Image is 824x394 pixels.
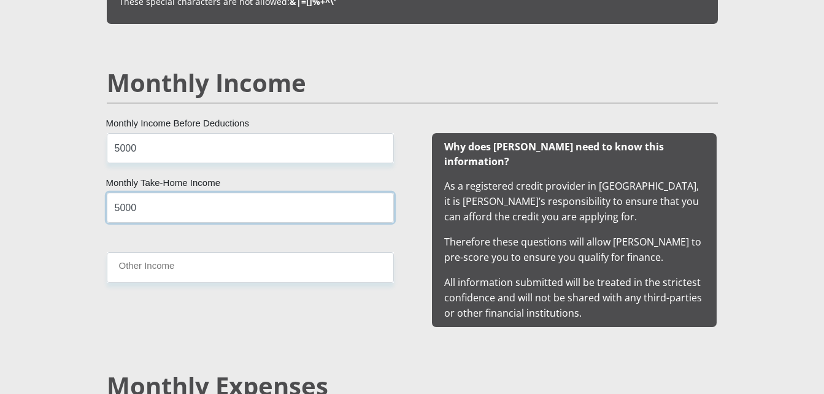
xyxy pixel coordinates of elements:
[444,139,704,320] span: As a registered credit provider in [GEOGRAPHIC_DATA], it is [PERSON_NAME]’s responsibility to ens...
[107,252,394,282] input: Other Income
[107,193,394,223] input: Monthly Take Home Income
[107,68,718,98] h2: Monthly Income
[444,140,664,168] b: Why does [PERSON_NAME] need to know this information?
[107,133,394,163] input: Monthly Income Before Deductions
